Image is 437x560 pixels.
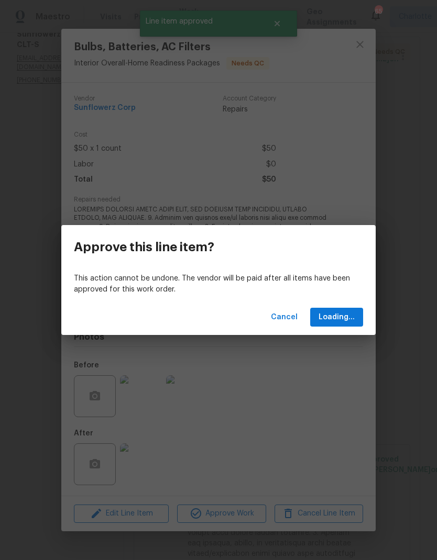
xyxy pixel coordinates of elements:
[271,311,298,324] span: Cancel
[74,273,363,295] p: This action cannot be undone. The vendor will be paid after all items have been approved for this...
[319,311,355,324] span: Loading...
[267,308,302,327] button: Cancel
[310,308,363,327] button: Loading...
[74,240,214,254] h3: Approve this line item?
